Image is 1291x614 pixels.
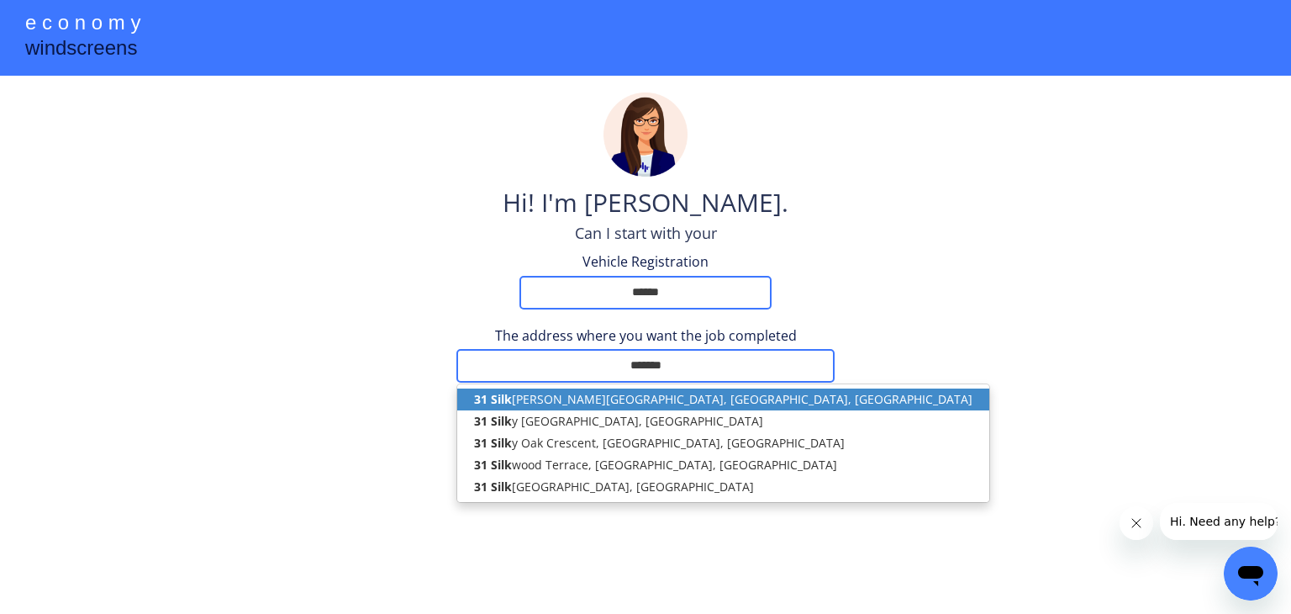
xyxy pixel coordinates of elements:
[457,454,989,476] p: wood Terrace, [GEOGRAPHIC_DATA], [GEOGRAPHIC_DATA]
[1160,503,1278,540] iframe: Message from company
[575,223,717,244] div: Can I start with your
[457,410,989,432] p: y [GEOGRAPHIC_DATA], [GEOGRAPHIC_DATA]
[474,457,512,473] strong: 31 Silk
[474,479,512,495] strong: 31 Silk
[457,432,989,454] p: y Oak Crescent, [GEOGRAPHIC_DATA], [GEOGRAPHIC_DATA]
[561,252,730,271] div: Vehicle Registration
[603,93,688,177] img: madeline.png
[474,435,512,451] strong: 31 Silk
[25,34,137,66] div: windscreens
[474,413,512,429] strong: 31 Silk
[25,8,140,40] div: e c o n o m y
[503,185,788,223] div: Hi! I'm [PERSON_NAME].
[474,391,512,407] strong: 31 Silk
[457,476,989,498] p: [GEOGRAPHIC_DATA], [GEOGRAPHIC_DATA]
[457,389,989,410] p: [PERSON_NAME][GEOGRAPHIC_DATA], [GEOGRAPHIC_DATA], [GEOGRAPHIC_DATA]
[1224,547,1278,601] iframe: Button to launch messaging window
[10,12,121,25] span: Hi. Need any help?
[456,326,835,345] div: The address where you want the job completed
[1120,506,1153,540] iframe: Close message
